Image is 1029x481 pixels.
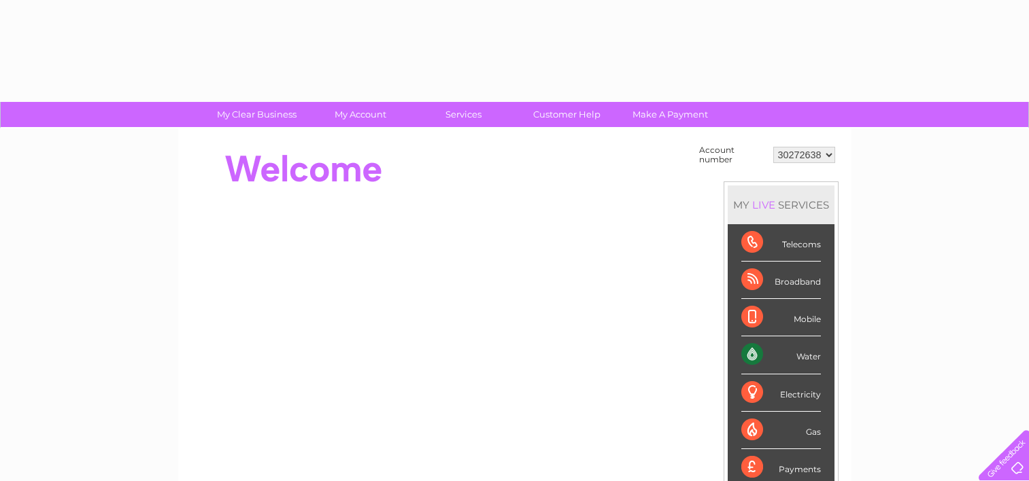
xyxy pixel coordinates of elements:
div: LIVE [749,198,778,211]
div: Telecoms [741,224,821,262]
a: My Account [304,102,416,127]
a: Services [407,102,520,127]
a: My Clear Business [201,102,313,127]
div: Mobile [741,299,821,336]
div: Water [741,336,821,374]
a: Customer Help [511,102,623,127]
div: Gas [741,412,821,449]
a: Make A Payment [614,102,726,127]
div: Broadband [741,262,821,299]
td: Account number [696,142,770,168]
div: MY SERVICES [728,185,834,224]
div: Electricity [741,374,821,412]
